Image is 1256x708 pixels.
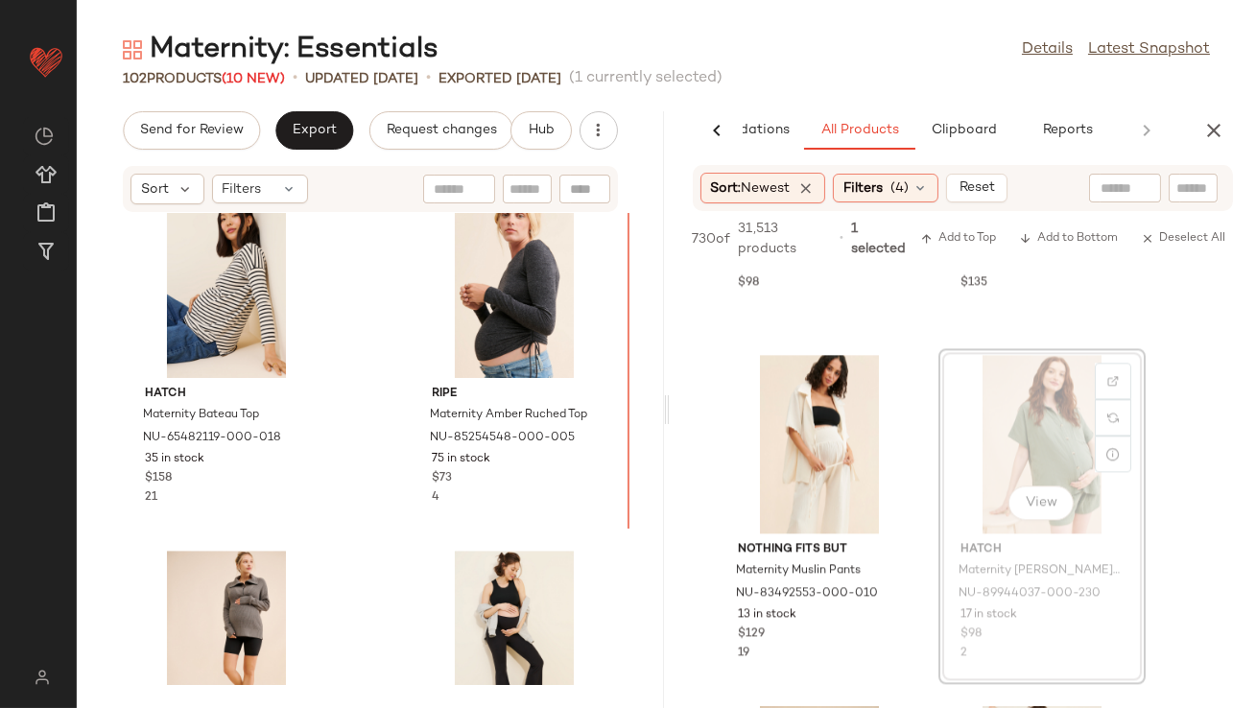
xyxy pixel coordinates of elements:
img: svg%3e [1107,375,1119,387]
span: AI Recommendations [649,123,789,138]
span: Hatch [145,386,308,403]
button: Export [275,111,353,150]
span: Request changes [386,123,497,138]
span: Reports [1041,123,1092,138]
button: Deselect All [1133,227,1233,250]
span: (1 currently selected) [569,67,723,90]
a: Details [1022,38,1073,61]
span: ripe [433,386,596,403]
span: $129 [738,625,765,643]
span: Sort [141,179,169,200]
a: Latest Snapshot [1088,38,1210,61]
span: Filters [843,178,883,199]
span: Filters [223,179,262,200]
img: svg%3e [123,40,142,59]
button: Hub [510,111,572,150]
span: Maternity Amber Ruched Top [431,407,588,424]
span: $158 [145,470,172,487]
span: 730 of [693,229,731,249]
span: Hub [527,123,554,138]
span: (4) [890,178,909,199]
span: $73 [433,470,453,487]
img: svg%3e [1107,412,1119,423]
span: $135 [960,274,987,292]
span: (10 New) [222,72,285,86]
button: View [1008,485,1074,520]
img: 83492553_010_b4 [723,355,916,533]
span: • [293,67,297,90]
button: Send for Review [123,111,260,150]
span: $98 [738,274,759,292]
div: Products [123,69,285,89]
span: NU-65482119-000-018 [143,430,281,447]
img: svg%3e [23,670,60,685]
p: Exported [DATE] [438,69,561,89]
span: Maternity [PERSON_NAME] Shorts [959,562,1122,579]
p: updated [DATE] [305,69,418,89]
span: Export [292,123,337,138]
span: 4 [433,491,440,504]
button: Reset [946,174,1007,202]
img: 89944037_230_b [945,355,1139,533]
span: Add to Bottom [1019,232,1118,246]
span: Maternity Bateau Top [143,407,259,424]
span: Clipboard [930,123,996,138]
div: Maternity: Essentials [123,31,438,69]
span: 13 in stock [738,606,796,624]
span: All Products [819,123,898,138]
span: 75 in stock [433,451,491,468]
span: 31,513 products [739,219,833,259]
span: Deselect All [1141,232,1225,246]
button: Add to Bottom [1011,227,1126,250]
button: Add to Top [912,227,1004,250]
span: Nothing Fits But [738,541,901,558]
span: View [1025,495,1057,510]
span: Add to Top [920,232,996,246]
span: NU-83492553-000-010 [736,585,878,602]
span: Reset [959,180,995,196]
span: • [426,67,431,90]
img: svg%3e [35,127,54,146]
span: • [840,230,843,248]
button: Request changes [369,111,513,150]
span: NU-89944037-000-230 [959,585,1101,602]
span: 102 [123,72,147,86]
span: Newest [742,181,791,196]
span: 21 [145,491,157,504]
span: Maternity Muslin Pants [736,562,861,579]
span: NU-85254548-000-005 [431,430,576,447]
span: Sort: [711,178,791,199]
span: 35 in stock [145,451,204,468]
span: 19 [738,647,749,659]
img: heart_red.DM2ytmEG.svg [27,42,65,81]
span: 1 selected [851,219,912,259]
span: Send for Review [139,123,244,138]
